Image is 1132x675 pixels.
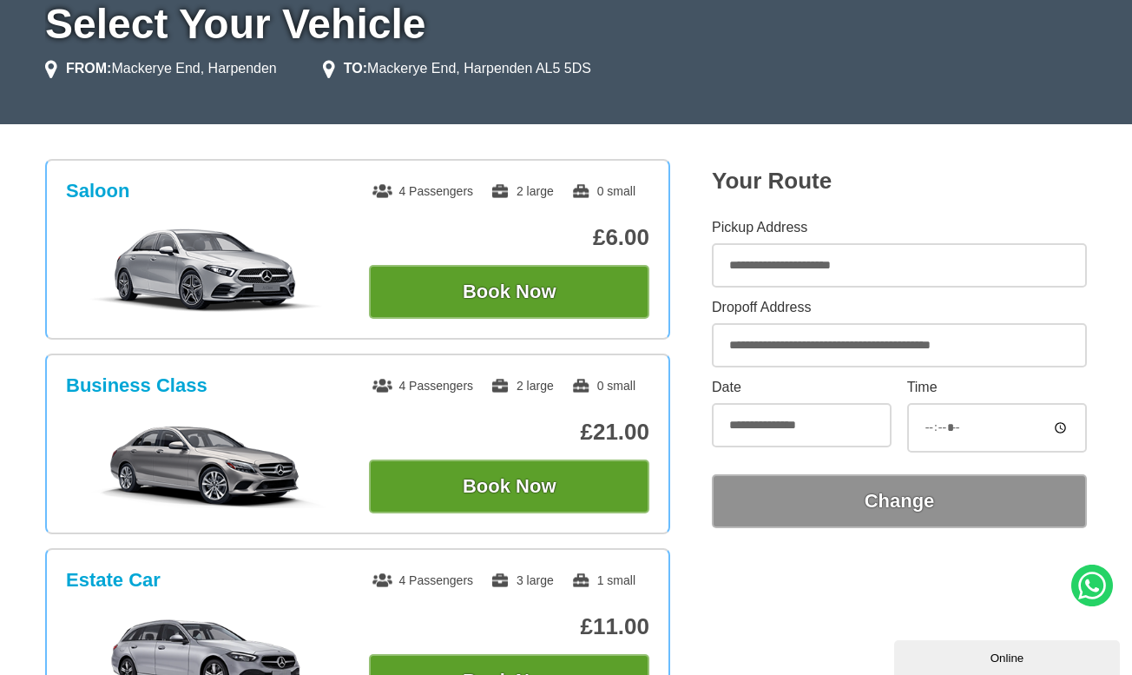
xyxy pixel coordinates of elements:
iframe: chat widget [894,637,1123,675]
li: Mackerye End, Harpenden AL5 5DS [323,58,591,79]
span: 4 Passengers [372,184,473,198]
span: 0 small [571,184,635,198]
span: 2 large [490,184,554,198]
span: 4 Passengers [372,379,473,393]
h2: Your Route [712,168,1087,195]
strong: TO: [344,61,367,76]
h3: Saloon [66,180,129,202]
button: Book Now [369,460,649,513]
img: Business Class [76,421,337,508]
p: £6.00 [369,224,649,251]
h3: Business Class [66,374,207,397]
li: Mackerye End, Harpenden [45,58,277,79]
label: Date [712,381,892,394]
strong: FROM: [66,61,111,76]
p: £11.00 [369,613,649,640]
p: £21.00 [369,419,649,446]
span: 4 Passengers [372,573,473,587]
span: 2 large [490,379,554,393]
label: Pickup Address [712,221,1087,235]
span: 3 large [490,573,554,587]
span: 0 small [571,379,635,393]
button: Book Now [369,265,649,319]
span: 1 small [571,573,635,587]
h3: Estate Car [66,569,161,592]
label: Dropoff Address [712,301,1087,314]
img: Saloon [76,227,337,314]
label: Time [907,381,1087,394]
button: Change [712,474,1087,528]
h1: Select Your Vehicle [45,3,1087,45]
